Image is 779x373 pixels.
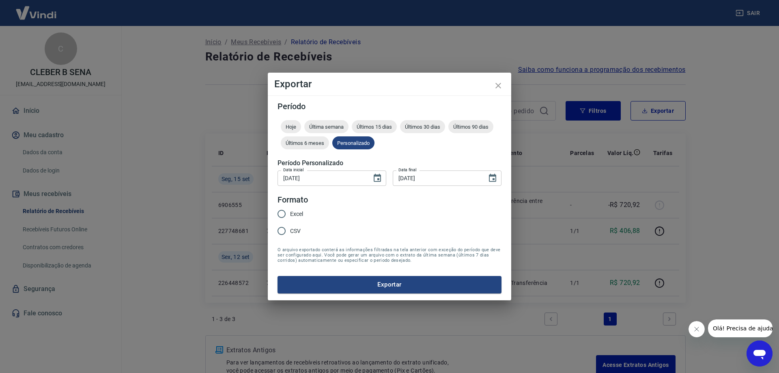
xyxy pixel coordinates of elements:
iframe: Botão para abrir a janela de mensagens [747,341,773,367]
span: CSV [290,227,301,235]
div: Últimos 90 dias [448,120,493,133]
h5: Período [278,102,501,110]
span: Última semana [304,124,349,130]
div: Últimos 30 dias [400,120,445,133]
button: Exportar [278,276,501,293]
span: Excel [290,210,303,218]
button: close [488,76,508,95]
span: Últimos 15 dias [352,124,397,130]
iframe: Mensagem da empresa [708,319,773,337]
span: Últimos 90 dias [448,124,493,130]
iframe: Fechar mensagem [689,321,705,337]
label: Data final [398,167,417,173]
span: Hoje [281,124,301,130]
span: Personalizado [332,140,374,146]
button: Choose date, selected date is 12 de set de 2025 [369,170,385,186]
button: Choose date, selected date is 15 de set de 2025 [484,170,501,186]
span: O arquivo exportado conterá as informações filtradas na tela anterior com exceção do período que ... [278,247,501,263]
span: Últimos 30 dias [400,124,445,130]
span: Olá! Precisa de ajuda? [5,6,68,12]
div: Personalizado [332,136,374,149]
legend: Formato [278,194,308,206]
span: Últimos 6 meses [281,140,329,146]
div: Últimos 15 dias [352,120,397,133]
h4: Exportar [274,79,505,89]
h5: Período Personalizado [278,159,501,167]
div: Hoje [281,120,301,133]
input: DD/MM/YYYY [278,170,366,185]
label: Data inicial [283,167,304,173]
div: Última semana [304,120,349,133]
div: Últimos 6 meses [281,136,329,149]
input: DD/MM/YYYY [393,170,481,185]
